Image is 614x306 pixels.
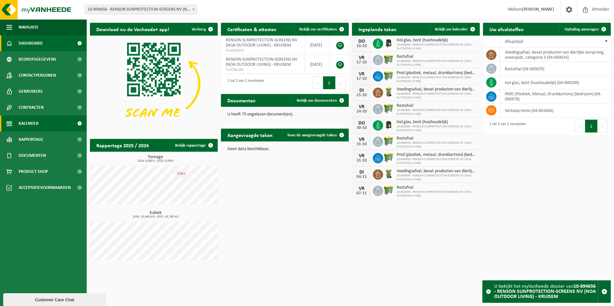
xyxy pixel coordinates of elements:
span: VLA901876 [226,48,300,53]
td: [DATE] [305,55,330,74]
span: 10-894656 - RENSON SUNPROTECTION-SCREENS NV (NOA OUTDOOR LIVING) [397,157,477,165]
span: Restafval [397,185,477,190]
span: 10-894656 - RENSON SUNPROTECTION-SCREENS NV (NOA OUTDOOR LIVING) [397,174,477,182]
h2: Documenten [221,94,262,106]
h2: Download nu de Vanheede+ app! [90,23,176,35]
a: Bekijk uw certificaten [294,23,348,36]
img: WB-0660-HPE-GN-50 [383,70,394,81]
button: 1 [323,76,336,89]
h2: Uw afvalstoffen [483,23,530,35]
span: 2024: 0,000 t - 2025: 0,050 t [93,159,218,163]
td: verkoop items (04-001834) [500,104,611,117]
span: Navigatie [19,19,39,35]
div: 17-10 [355,60,368,65]
span: Bekijk uw certificaten [299,27,337,31]
div: 31-10 [355,142,368,147]
div: 16-10 [355,44,368,48]
span: Dashboard [19,35,43,51]
span: Pmd (plastiek, metaal, drankkartons) (bedrijven) [397,71,477,76]
img: WB-0140-HPE-GN-50 [383,168,394,179]
a: Ophaling aanvragen [559,23,610,36]
a: Bekijk uw documenten [292,94,348,107]
a: Bekijk uw kalender [430,23,479,36]
span: 10-894656 - RENSON SUNPROTECTION-SCREENS NV (NOA OUTDOOR LIVING) [397,92,477,100]
img: WB-0660-HPE-GN-50 [383,103,394,114]
div: 1 tot 2 van 2 resultaten [224,76,264,90]
span: 10-894656 - RENSON SUNPROTECTION-SCREENS NV (NOA OUTDOOR LIVING) [397,76,477,83]
div: 31-10 [355,158,368,163]
div: VR [355,104,368,109]
span: 10-894656 - RENSON SUNPROTECTION-SCREENS NV (NOA OUTDOOR LIVING) [397,125,477,132]
td: PMD (Plastiek, Metaal, Drankkartons) (bedrijven) (04-000978) [500,89,611,104]
span: Rapportage [19,132,43,148]
button: Previous [313,76,323,89]
span: Hol glas, bont (huishoudelijk) [397,120,477,125]
span: Acceptatievoorwaarden [19,180,71,196]
span: 10-894656 - RENSON SUNPROTECTION-SCREENS NV (NOA OUTDOOR LIVING) [397,43,477,51]
div: 07-11 [355,191,368,196]
span: Pmd (plastiek, metaal, drankkartons) (bedrijven) [397,152,477,157]
img: WB-0660-HPE-GN-50 [383,185,394,196]
p: Geen data beschikbaar. [227,147,342,151]
span: Hol glas, bont (huishoudelijk) [397,38,477,43]
a: Toon de aangevraagde taken [282,129,348,141]
span: Voedingsafval, bevat producten van dierlijke oorsprong, onverpakt, categorie 3 [397,87,477,92]
h2: Rapportage 2025 / 2024 [90,139,155,151]
span: 10-894656 - RENSON SUNPROTECTION-SCREENS NV (NOA OUTDOOR LIVING) [397,141,477,149]
button: Verberg [187,23,217,36]
div: DI [355,88,368,93]
h3: Tonnage [93,155,218,163]
div: 04-11 [355,175,368,179]
h2: Ingeplande taken [352,23,403,35]
span: 10-894656 - RENSON SUNPROTECTION-SCREENS NV (NOA OUTDOOR LIVING) - KRUISEM [85,5,197,14]
div: VR [355,72,368,77]
span: RENSON SUNPROTECTION-SCREENS NV (NOA OUTDOOR LIVING) - KRUISEM [226,57,297,67]
span: 10-894656 - RENSON SUNPROTECTION-SCREENS NV (NOA OUTDOOR LIVING) [397,190,477,198]
div: DI [355,170,368,175]
span: Bedrijfsgegevens [19,51,56,67]
td: voedingsafval, bevat producten van dierlijke oorsprong, onverpakt, categorie 3 (04-000024) [500,48,611,62]
strong: 10-894656 - RENSON SUNPROTECTION-SCREENS NV (NOA OUTDOOR LIVING) - KRUISEM [494,284,596,299]
span: Voedingsafval, bevat producten van dierlijke oorsprong, onverpakt, categorie 3 [397,169,477,174]
span: Documenten [19,148,46,164]
img: WB-0660-HPE-GN-50 [383,152,394,163]
img: CR-HR-1C-1000-PES-01 [383,38,394,48]
span: Afvalstof [505,39,523,44]
span: Ophaling aanvragen [565,27,599,31]
div: 24-10 [355,109,368,114]
span: VLA706266 [226,67,300,72]
span: Product Shop [19,164,48,180]
span: Kalender [19,115,39,132]
div: VR [355,186,368,191]
img: CR-HR-1C-1000-PES-01 [383,119,394,130]
td: [DATE] [305,36,330,55]
td: restafval (04-000029) [500,62,611,76]
div: VR [355,137,368,142]
button: Next [336,76,346,89]
h3: Kubiek [93,211,218,218]
span: Restafval [397,54,477,59]
p: U heeft 75 ongelezen document(en). [227,112,342,117]
span: Contracten [19,99,44,115]
div: 0,05 t [176,170,187,177]
span: Toon de aangevraagde taken [287,133,337,137]
span: Bekijk uw documenten [297,98,337,103]
img: WB-0140-HPE-GN-50 [383,87,394,98]
button: Next [598,120,608,132]
div: 21-10 [355,93,368,98]
span: Restafval [397,136,477,141]
iframe: chat widget [3,292,107,306]
span: Verberg [192,27,206,31]
a: Bekijk rapportage [170,139,217,152]
img: WB-0660-HPE-GN-50 [383,136,394,147]
div: DO [355,39,368,44]
button: Previous [575,120,585,132]
span: 10-894656 - RENSON SUNPROTECTION-SCREENS NV (NOA OUTDOOR LIVING) [397,108,477,116]
div: 17-10 [355,77,368,81]
span: 10-894656 - RENSON SUNPROTECTION-SCREENS NV (NOA OUTDOOR LIVING) [397,59,477,67]
div: VR [355,55,368,60]
div: 1 tot 5 van 5 resultaten [486,119,526,133]
h2: Aangevraagde taken [221,129,279,141]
